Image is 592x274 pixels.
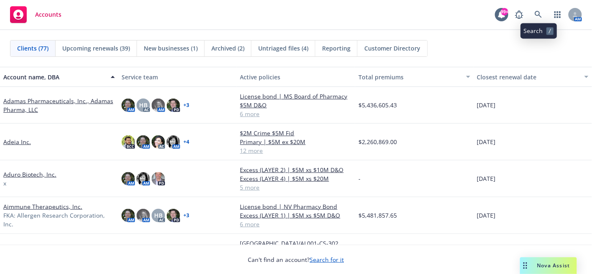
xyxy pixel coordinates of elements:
[122,99,135,112] img: photo
[3,211,115,228] span: FKA: Allergen Research Corporation, Inc.
[477,137,496,146] span: [DATE]
[152,135,165,149] img: photo
[477,101,496,109] span: [DATE]
[152,172,165,185] img: photo
[240,183,352,192] a: 5 more
[477,73,579,81] div: Closest renewal date
[167,135,180,149] img: photo
[240,146,352,155] a: 12 more
[122,209,135,222] img: photo
[511,6,528,23] a: Report a Bug
[3,202,82,211] a: Aimmune Therapeutics, Inc.
[240,137,352,146] a: Primary | $5M ex $20M
[3,73,106,81] div: Account name, DBA
[358,211,397,220] span: $5,481,857.65
[17,44,48,53] span: Clients (77)
[355,67,473,87] button: Total premiums
[477,211,496,220] span: [DATE]
[137,135,150,149] img: photo
[137,172,150,185] img: photo
[122,135,135,149] img: photo
[183,103,189,108] a: + 3
[474,67,592,87] button: Closest renewal date
[358,137,397,146] span: $2,260,869.00
[7,3,65,26] a: Accounts
[35,11,61,18] span: Accounts
[322,44,351,53] span: Reporting
[3,96,115,114] a: Adamas Pharmaceuticals, Inc., Adamas Pharma, LLC
[183,140,189,145] a: + 4
[358,101,397,109] span: $5,436,605.43
[358,73,461,81] div: Total premiums
[240,109,352,118] a: 6 more
[240,165,352,174] a: Excess (LAYER 2) | $5M xs $10M D&O
[167,99,180,112] img: photo
[477,174,496,183] span: [DATE]
[152,99,165,112] img: photo
[3,179,6,188] span: x
[240,101,352,109] a: $5M D&O
[154,211,163,220] span: HB
[240,202,352,211] a: License bond | NV Pharmacy Bond
[520,257,531,274] div: Drag to move
[358,174,361,183] span: -
[3,170,56,179] a: Aduro Biotech, Inc.
[237,67,355,87] button: Active policies
[144,44,198,53] span: New businesses (1)
[530,6,547,23] a: Search
[364,44,421,53] span: Customer Directory
[118,67,236,87] button: Service team
[549,6,566,23] a: Switch app
[211,44,244,53] span: Archived (2)
[137,209,150,222] img: photo
[240,220,352,228] a: 6 more
[183,213,189,218] a: + 3
[240,174,352,183] a: Excess (LAYER 4) | $5M xs $20M
[258,44,308,53] span: Untriaged files (4)
[240,92,352,101] a: License bond | MS Board of Pharmacy
[167,209,180,222] img: photo
[122,73,233,81] div: Service team
[240,129,352,137] a: $2M Crime $5M Fid
[240,239,352,248] a: [GEOGRAPHIC_DATA]/AL001-CS-302
[537,262,570,269] span: Nova Assist
[310,256,344,264] a: Search for it
[240,211,352,220] a: Excess (LAYER 1) | $5M xs $5M D&O
[248,255,344,264] span: Can't find an account?
[122,172,135,185] img: photo
[3,137,31,146] a: Adeia Inc.
[520,257,577,274] button: Nova Assist
[139,101,147,109] span: HB
[501,8,508,15] div: 99+
[240,73,352,81] div: Active policies
[62,44,130,53] span: Upcoming renewals (39)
